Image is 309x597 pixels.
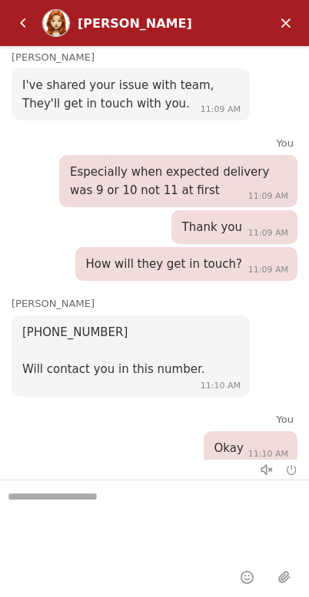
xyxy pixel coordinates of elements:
span: How will they get in touch? [86,257,242,271]
span: Okay [214,441,244,455]
span: 11:09 AM [201,104,241,114]
em: End chat [286,464,297,476]
span: 11:09 AM [248,228,288,238]
div: [PERSON_NAME] [78,16,218,31]
span: 11:10 AM [248,449,288,459]
span: 11:09 AM [248,265,288,275]
span: Thank you [182,220,242,234]
div: [PERSON_NAME] [12,296,309,312]
div: [PERSON_NAME] [12,50,309,66]
em: Smiley [231,562,262,592]
span: 11:09 AM [248,191,288,201]
span: Especially when expected delivery was 9 or 10 not 11 at first [70,165,269,197]
img: Profile picture of Eva Tyler [43,10,69,36]
span: 11:10 AM [201,381,241,391]
em: Minimize [271,8,301,38]
span: I've shared your issue with team, They'll get in touch with you. [22,78,214,110]
span: [PHONE_NUMBER] Will contact you in this number. [22,325,205,376]
em: Unmute [251,454,282,485]
em: Share files [269,562,300,592]
em: Back [8,8,38,38]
